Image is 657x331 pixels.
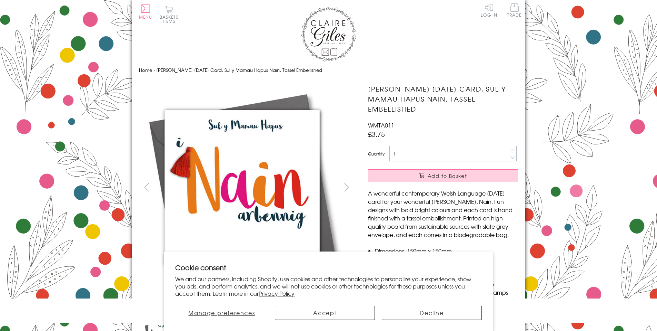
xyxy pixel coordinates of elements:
button: next [339,179,354,195]
a: Home [139,67,152,73]
p: We and our partners, including Shopify, use cookies and other technologies to personalize your ex... [175,275,482,297]
span: Trade [507,3,522,17]
span: WMTA011 [368,121,394,129]
button: Menu [139,4,152,19]
button: Accept [275,306,375,320]
img: Welsh Nan Mother's Day Card, Sul y Mamau Hapus Nain, Tassel Embellished [354,84,561,291]
li: Dimensions: 150mm x 150mm [375,247,518,255]
a: Privacy Policy [259,289,295,297]
span: £3.75 [368,129,385,139]
button: prev [139,179,155,195]
img: Claire Giles Greetings Cards [301,7,356,62]
button: Add to Basket [368,169,518,182]
span: Manage preferences [188,309,255,317]
span: › [153,67,155,73]
button: Manage preferences [175,306,268,320]
a: Log In [481,3,497,17]
span: 0 items [163,14,179,24]
nav: breadcrumbs [139,63,518,77]
span: Menu [139,14,152,20]
span: [PERSON_NAME] [DATE] Card, Sul y Mamau Hapus Nain, Tassel Embellished [156,67,322,73]
h2: Cookie consent [175,263,482,272]
img: Welsh Nan Mother's Day Card, Sul y Mamau Hapus Nain, Tassel Embellished [139,84,346,291]
h1: [PERSON_NAME] [DATE] Card, Sul y Mamau Hapus Nain, Tassel Embellished [368,84,518,114]
button: Decline [382,306,482,320]
span: Add to Basket [428,172,467,179]
p: A wonderful contemporary Welsh Language [DATE] card for your wonderful [PERSON_NAME], Nain. Fun d... [368,189,518,239]
a: Trade [507,3,522,18]
button: Basket0 items [160,6,179,23]
label: Quantity [368,151,385,157]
